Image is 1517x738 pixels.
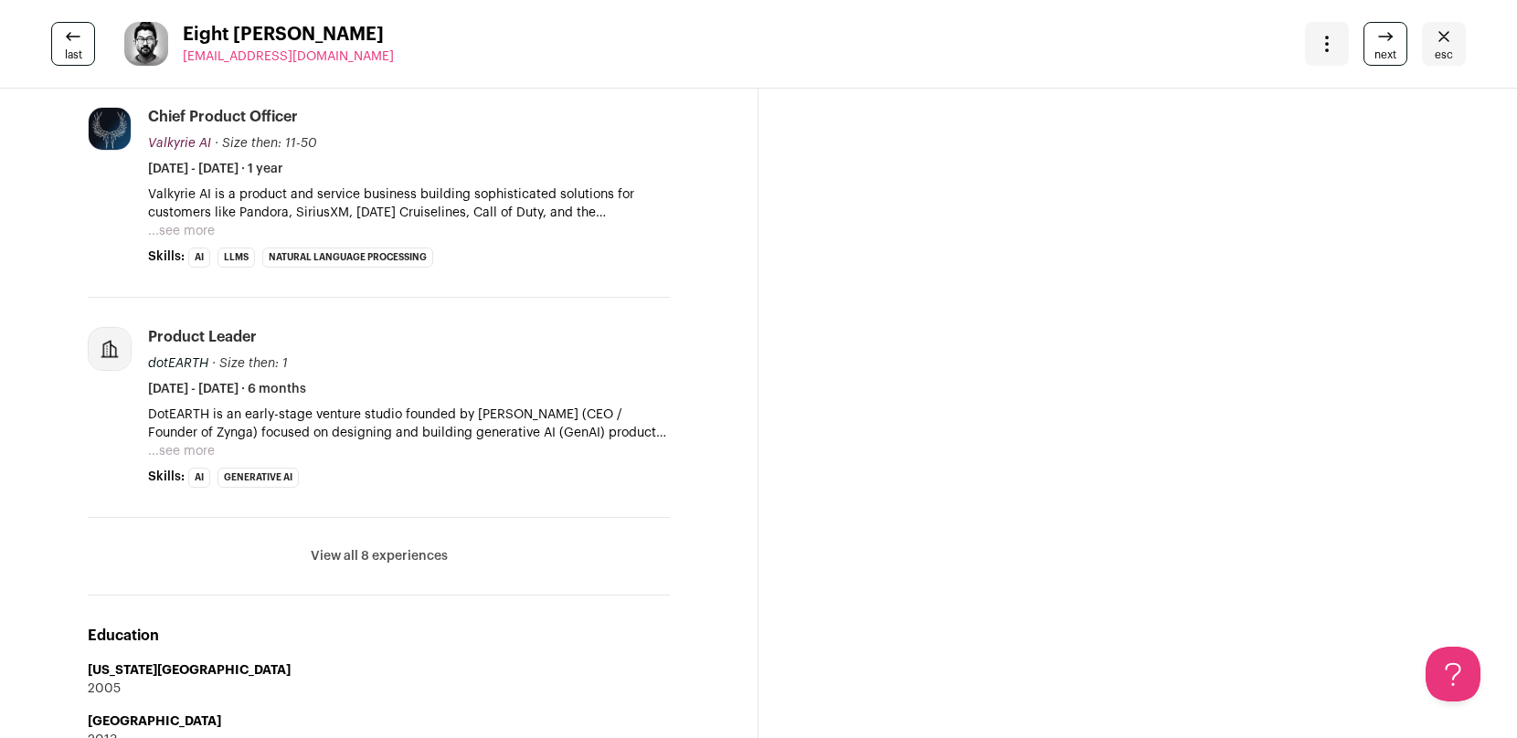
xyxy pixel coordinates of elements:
span: · Size then: 1 [212,357,288,370]
span: dotEARTH [148,357,208,370]
strong: [GEOGRAPHIC_DATA] [88,715,221,728]
img: c461dca13f9c9265f46c62ae373717b58d65a115df035eed2913c1f2cf89aeae.jpg [89,108,131,150]
a: last [51,22,95,66]
li: AI [188,248,210,268]
p: Valkyrie AI is a product and service business building sophisticated solutions for customers like... [148,185,670,222]
button: ...see more [148,442,215,460]
div: Chief Product Officer [148,107,298,127]
a: [EMAIL_ADDRESS][DOMAIN_NAME] [183,47,394,66]
span: Skills: [148,468,185,486]
p: DotEARTH is an early-stage venture studio founded by [PERSON_NAME] (CEO / Founder of Zynga) focus... [148,406,670,442]
img: company-logo-placeholder-414d4e2ec0e2ddebbe968bf319fdfe5acfe0c9b87f798d344e800bc9a89632a0.png [89,328,131,370]
span: last [65,47,82,62]
strong: [US_STATE][GEOGRAPHIC_DATA] [88,664,291,677]
span: Skills: [148,248,185,266]
span: [EMAIL_ADDRESS][DOMAIN_NAME] [183,50,394,63]
li: LLMs [217,248,255,268]
div: Product Leader [148,327,257,347]
a: next [1363,22,1407,66]
iframe: Help Scout Beacon - Open [1426,647,1480,701]
li: AI [188,468,210,488]
li: Natural Language Processing [262,248,433,268]
span: next [1374,47,1396,62]
li: Generative AI [217,468,299,488]
span: esc [1435,47,1453,62]
span: [DATE] - [DATE] · 1 year [148,160,283,178]
button: ...see more [148,222,215,240]
span: [DATE] - [DATE] · 6 months [148,380,306,398]
a: Close [1422,22,1466,66]
button: View all 8 experiences [311,547,448,565]
span: Valkyrie AI [148,137,211,150]
img: a707056aaf08ac219347282b262163e1dda002ae60d5592f32fccd4bf10afbd2 [124,22,168,66]
button: Open dropdown [1305,22,1349,66]
span: 2005 [88,680,121,698]
span: Eight [PERSON_NAME] [183,22,394,47]
span: · Size then: 11-50 [215,137,317,150]
h2: Education [88,625,670,647]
